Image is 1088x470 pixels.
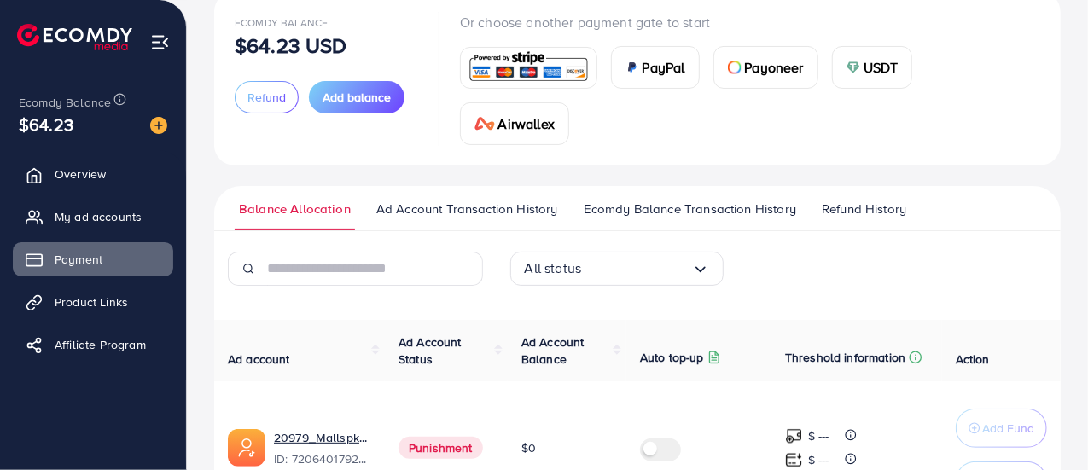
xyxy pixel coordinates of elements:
[785,347,905,368] p: Threshold information
[745,57,804,78] span: Payoneer
[956,409,1047,448] button: Add Fund
[235,81,299,113] button: Refund
[150,32,170,52] img: menu
[822,200,906,218] span: Refund History
[17,24,132,50] img: logo
[640,347,704,368] p: Auto top-up
[235,15,328,30] span: Ecomdy Balance
[581,255,691,281] input: Search for option
[55,336,146,353] span: Affiliate Program
[235,35,347,55] p: $64.23 USD
[399,334,462,368] span: Ad Account Status
[785,451,803,469] img: top-up amount
[832,46,913,89] a: cardUSDT
[274,429,371,446] a: 20979_Mallspk_1677877495306
[274,429,371,468] div: <span class='underline'>20979_Mallspk_1677877495306</span></br>7206401792664518658
[474,117,495,131] img: card
[713,46,818,89] a: cardPayoneer
[510,252,724,286] div: Search for option
[466,49,591,86] img: card
[309,81,404,113] button: Add balance
[274,450,371,467] span: ID: 7206401792664518658
[460,102,569,145] a: cardAirwallex
[785,427,803,445] img: top-up amount
[611,46,700,89] a: cardPayPal
[498,113,555,134] span: Airwallex
[150,117,167,134] img: image
[55,208,142,225] span: My ad accounts
[13,285,173,319] a: Product Links
[864,57,899,78] span: USDT
[643,57,685,78] span: PayPal
[808,450,829,470] p: $ ---
[847,61,860,74] img: card
[239,200,351,218] span: Balance Allocation
[247,89,286,106] span: Refund
[584,200,796,218] span: Ecomdy Balance Transaction History
[982,418,1034,438] p: Add Fund
[521,334,585,368] span: Ad Account Balance
[808,426,829,446] p: $ ---
[228,351,290,368] span: Ad account
[55,293,128,310] span: Product Links
[460,12,1040,32] p: Or choose another payment gate to start
[376,200,558,218] span: Ad Account Transaction History
[13,242,173,276] a: Payment
[19,94,111,111] span: Ecomdy Balance
[625,61,639,74] img: card
[228,429,265,467] img: ic-ads-acc.e4c84228.svg
[956,351,990,368] span: Action
[13,328,173,362] a: Affiliate Program
[460,47,597,89] a: card
[323,89,391,106] span: Add balance
[521,439,536,456] span: $0
[19,112,73,136] span: $64.23
[55,165,106,183] span: Overview
[525,255,582,281] span: All status
[13,157,173,191] a: Overview
[1015,393,1075,457] iframe: Chat
[55,251,102,268] span: Payment
[399,437,483,459] span: Punishment
[728,61,742,74] img: card
[13,200,173,234] a: My ad accounts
